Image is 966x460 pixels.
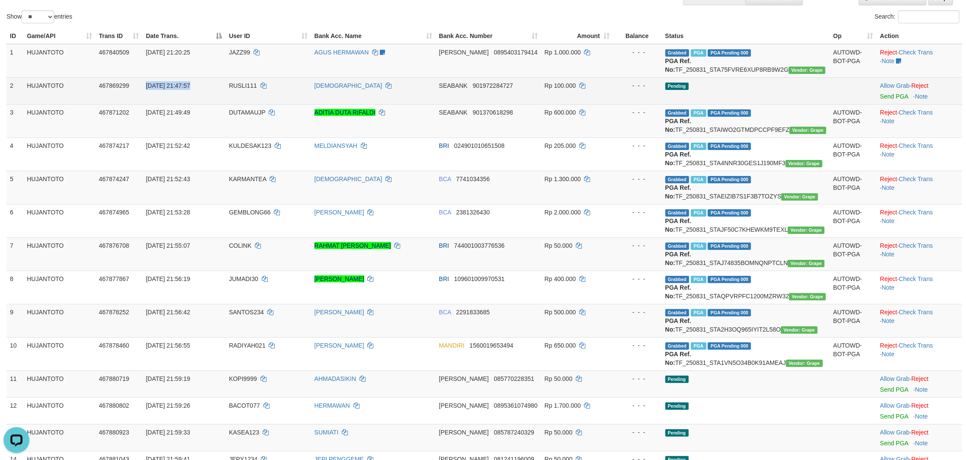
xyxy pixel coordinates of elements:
span: SEABANK [439,82,468,89]
span: 467880923 [99,429,129,436]
a: Send PGA [880,386,908,393]
div: - - - [616,108,658,117]
span: Copy 2381326430 to clipboard [456,209,490,216]
span: PGA Pending [708,109,751,117]
span: [DATE] 21:59:33 [146,429,190,436]
a: Check Trans [899,209,933,216]
span: PGA Pending [708,243,751,250]
a: Reject [911,429,929,436]
td: HUJANTOTO [23,204,95,237]
td: AUTOWD-BOT-PGA [830,44,876,78]
td: 3 [6,104,23,137]
td: TF_250831_STAJF50C7KHEWKM9TEXL [662,204,830,237]
label: Show entries [6,10,72,23]
td: AUTOWD-BOT-PGA [830,137,876,171]
a: Allow Grab [880,402,909,409]
a: Check Trans [899,309,933,316]
span: Rp 50.000 [545,242,573,249]
span: Vendor URL: https://settle31.1velocity.biz [789,127,826,134]
th: Status [662,28,830,44]
button: Open LiveChat chat widget [3,3,29,29]
span: Grabbed [665,176,690,183]
span: · [880,375,911,382]
td: TF_250831_STAJ74835BOMNQNPTCLN [662,237,830,271]
span: Vendor URL: https://settle31.1velocity.biz [786,160,822,167]
th: Amount: activate to sort column ascending [541,28,613,44]
span: PGA Pending [708,309,751,316]
a: Note [882,317,895,324]
a: Note [882,217,895,224]
span: Vendor URL: https://settle31.1velocity.biz [788,227,825,234]
a: Check Trans [899,275,933,282]
td: · [876,371,962,397]
span: Marked by aeorizki [691,243,706,250]
a: Check Trans [899,109,933,116]
td: · · [876,204,962,237]
span: Vendor URL: https://settle31.1velocity.biz [781,326,818,334]
a: Reject [880,309,897,316]
span: 467878252 [99,309,129,316]
div: - - - [616,308,658,316]
span: BCA [439,209,451,216]
span: Pending [665,402,689,410]
div: - - - [616,81,658,90]
td: 12 [6,397,23,424]
span: · [880,429,911,436]
a: MELDIANSYAH [315,142,357,149]
b: PGA Ref. No: [665,151,691,166]
span: RADIYAH021 [229,342,266,349]
td: 8 [6,271,23,304]
td: 2 [6,77,23,104]
span: Vendor URL: https://settle31.1velocity.biz [781,193,818,201]
span: 467878460 [99,342,129,349]
div: - - - [616,428,658,437]
span: DUTAMAUJP [229,109,265,116]
td: AUTOWD-BOT-PGA [830,337,876,371]
span: Grabbed [665,209,690,217]
span: Rp 1.700.000 [545,402,581,409]
th: Bank Acc. Number: activate to sort column ascending [436,28,541,44]
a: Check Trans [899,142,933,149]
span: BRI [439,275,449,282]
div: - - - [616,241,658,250]
span: Copy 2291833685 to clipboard [456,309,490,316]
a: ADITIA DUTA RIFALDI [315,109,375,116]
td: 6 [6,204,23,237]
span: Marked by aeorizki [691,276,706,283]
span: SANTOS234 [229,309,264,316]
span: KOPI9999 [229,375,257,382]
th: Op: activate to sort column ascending [830,28,876,44]
div: - - - [616,341,658,350]
a: Note [915,413,928,420]
span: [DATE] 21:55:07 [146,242,190,249]
span: [PERSON_NAME] [439,429,489,436]
b: PGA Ref. No: [665,118,691,133]
td: · · [876,137,962,171]
a: RAHMAT [PERSON_NAME] [315,242,391,249]
td: · · [876,171,962,204]
span: PGA Pending [708,49,751,57]
div: - - - [616,401,658,410]
b: PGA Ref. No: [665,57,691,73]
td: AUTOWD-BOT-PGA [830,237,876,271]
a: Allow Grab [880,375,909,382]
span: 467877867 [99,275,129,282]
span: 467880802 [99,402,129,409]
td: TF_250831_STA1VN5O34B0K91AMEAJ [662,337,830,371]
td: HUJANTOTO [23,424,95,451]
a: Note [882,57,895,64]
span: Marked by aeorizki [691,143,706,150]
a: Check Trans [899,49,933,56]
span: [DATE] 21:56:55 [146,342,190,349]
th: Game/API: activate to sort column ascending [23,28,95,44]
span: Rp 600.000 [545,109,576,116]
span: [DATE] 21:59:19 [146,375,190,382]
a: Reject [911,82,929,89]
a: AHMADASIKIN [315,375,356,382]
span: 467874965 [99,209,129,216]
td: · [876,77,962,104]
a: Check Trans [899,242,933,249]
span: [DATE] 21:56:42 [146,309,190,316]
span: Copy 7741034356 to clipboard [456,176,490,182]
span: 467871202 [99,109,129,116]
